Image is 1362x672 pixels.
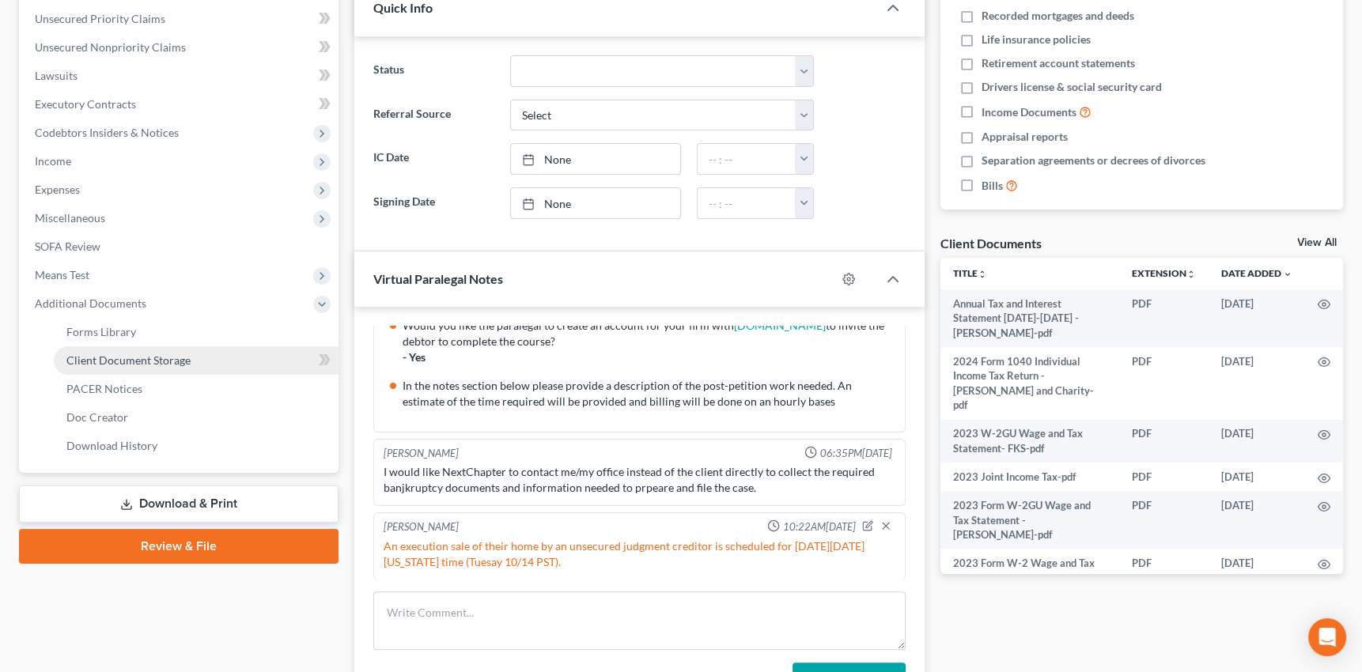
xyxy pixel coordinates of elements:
[22,62,339,90] a: Lawsuits
[1132,267,1196,279] a: Extensionunfold_more
[698,144,796,174] input: -- : --
[384,464,895,496] div: I would like NextChapter to contact me/my office instead of the client directly to collect the re...
[384,446,459,461] div: [PERSON_NAME]
[22,232,339,261] a: SOFA Review
[35,240,100,253] span: SOFA Review
[35,183,80,196] span: Expenses
[1209,491,1305,549] td: [DATE]
[982,104,1076,120] span: Income Documents
[403,318,895,349] div: Would you like the paralegal to create an account for your firm with to invite the debtor to comp...
[978,270,987,279] i: unfold_more
[19,485,339,523] a: Download & Print
[940,235,1042,251] div: Client Documents
[1297,237,1337,248] a: View All
[66,325,136,338] span: Forms Library
[22,33,339,62] a: Unsecured Nonpriority Claims
[1119,549,1209,592] td: PDF
[982,55,1135,71] span: Retirement account statements
[698,188,796,218] input: -- : --
[35,40,186,54] span: Unsecured Nonpriority Claims
[1119,491,1209,549] td: PDF
[35,211,105,225] span: Miscellaneous
[982,178,1003,194] span: Bills
[820,446,892,461] span: 06:35PM[DATE]
[1186,270,1196,279] i: unfold_more
[940,420,1119,463] td: 2023 W-2GU Wage and Tax Statement- FKS-pdf
[1209,289,1305,347] td: [DATE]
[1119,347,1209,420] td: PDF
[35,12,165,25] span: Unsecured Priority Claims
[384,538,895,570] div: An execution sale of their home by an unsecured judgment creditor is scheduled for [DATE][DATE] [...
[940,491,1119,549] td: 2023 Form W-2GU Wage and Tax Statement - [PERSON_NAME]-pdf
[54,346,339,375] a: Client Document Storage
[982,32,1091,47] span: Life insurance policies
[1119,462,1209,491] td: PDF
[940,462,1119,491] td: 2023 Joint Income Tax-pdf
[1119,289,1209,347] td: PDF
[982,129,1068,145] span: Appraisal reports
[783,519,856,534] span: 10:22AM[DATE]
[1283,270,1292,279] i: expand_more
[1209,549,1305,592] td: [DATE]
[19,529,339,564] a: Review & File
[734,319,826,332] a: [DOMAIN_NAME]
[511,144,680,174] a: None
[365,100,502,131] label: Referral Source
[1209,420,1305,463] td: [DATE]
[511,188,680,218] a: None
[940,549,1119,592] td: 2023 Form W-2 Wage and Tax Statement - Army-pdf
[66,410,128,424] span: Doc Creator
[940,289,1119,347] td: Annual Tax and Interest Statement [DATE]-[DATE] - [PERSON_NAME]-pdf
[953,267,987,279] a: Titleunfold_more
[54,318,339,346] a: Forms Library
[54,375,339,403] a: PACER Notices
[403,378,895,410] div: In the notes section below please provide a description of the post-petition work needed. An esti...
[1209,462,1305,491] td: [DATE]
[66,439,157,452] span: Download History
[66,382,142,395] span: PACER Notices
[365,55,502,87] label: Status
[384,519,459,535] div: [PERSON_NAME]
[1221,267,1292,279] a: Date Added expand_more
[403,349,895,365] div: - Yes
[54,403,339,432] a: Doc Creator
[66,353,191,367] span: Client Document Storage
[35,126,179,139] span: Codebtors Insiders & Notices
[22,90,339,119] a: Executory Contracts
[1119,420,1209,463] td: PDF
[365,187,502,219] label: Signing Date
[982,79,1162,95] span: Drivers license & social security card
[54,432,339,460] a: Download History
[35,97,136,111] span: Executory Contracts
[35,154,71,168] span: Income
[373,271,503,286] span: Virtual Paralegal Notes
[35,296,146,310] span: Additional Documents
[35,268,89,281] span: Means Test
[22,5,339,33] a: Unsecured Priority Claims
[982,8,1134,24] span: Recorded mortgages and deeds
[982,153,1205,168] span: Separation agreements or decrees of divorces
[1209,347,1305,420] td: [DATE]
[940,347,1119,420] td: 2024 Form 1040 Individual Income Tax Return - [PERSON_NAME] and Charity-pdf
[1308,618,1346,656] div: Open Intercom Messenger
[35,69,78,82] span: Lawsuits
[365,143,502,175] label: IC Date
